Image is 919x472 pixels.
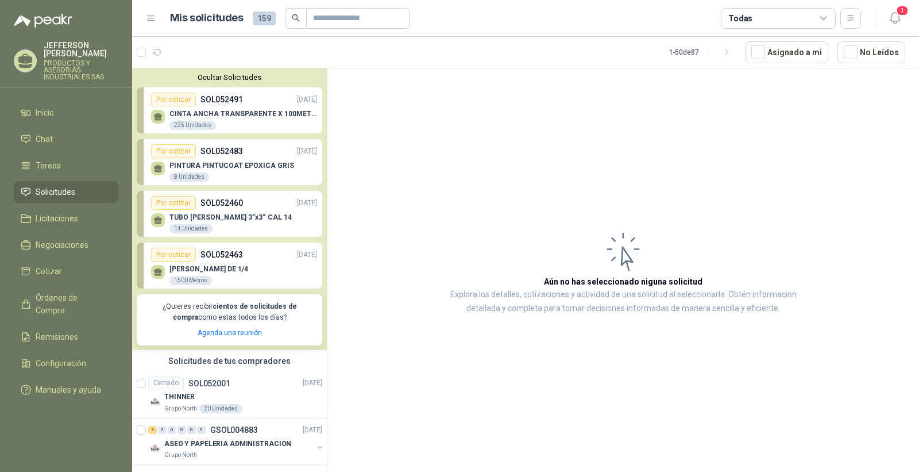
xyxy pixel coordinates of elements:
img: Company Logo [148,395,162,409]
p: [DATE] [303,424,322,435]
div: 8 Unidades [169,172,209,182]
p: [DATE] [297,94,317,105]
a: Por cotizarSOL052463[DATE] [PERSON_NAME] DE 1/41500 Metros [137,243,322,289]
a: Cotizar [14,260,118,282]
div: Solicitudes de tus compradores [132,350,327,372]
p: SOL052491 [200,93,243,106]
a: Por cotizarSOL052460[DATE] TUBO [PERSON_NAME] 3”x3“ CAL 1414 Unidades [137,191,322,237]
a: Licitaciones [14,208,118,229]
p: Explora los detalles, cotizaciones y actividad de una solicitud al seleccionarla. Obtén informaci... [442,288,804,316]
a: Negociaciones [14,234,118,256]
a: Tareas [14,155,118,176]
div: Ocultar SolicitudesPor cotizarSOL052491[DATE] CINTA ANCHA TRANSPARENTE X 100METROS225 UnidadesPor... [132,68,327,350]
a: CerradoSOL052001[DATE] Company LogoTHINNERGrupo North20 Unidades [132,372,327,419]
img: Logo peakr [14,14,72,28]
span: Solicitudes [36,186,75,198]
p: SOL052463 [200,248,243,261]
button: Ocultar Solicitudes [137,73,322,82]
button: 1 [885,8,905,29]
div: 2 [148,426,157,434]
a: Solicitudes [14,181,118,203]
a: Inicio [14,102,118,124]
a: Remisiones [14,326,118,348]
span: Chat [36,133,53,145]
p: SOL052001 [188,379,230,387]
div: Cerrado [148,377,184,390]
span: Cotizar [36,265,62,278]
span: Negociaciones [36,239,88,251]
a: Agenda una reunión [198,329,262,337]
span: Inicio [36,106,54,119]
span: Tareas [36,159,61,172]
span: Remisiones [36,331,78,343]
div: 1 - 50 de 87 [669,43,736,62]
p: [DATE] [297,146,317,157]
p: Grupo North [164,451,197,460]
div: Por cotizar [151,248,196,262]
span: Licitaciones [36,212,78,225]
div: Por cotizar [151,196,196,210]
div: 20 Unidades [199,404,242,413]
a: Manuales y ayuda [14,379,118,401]
p: PINTURA PINTUCOAT EPOXICA GRIS [169,162,294,170]
p: ASEO Y PAPELERIA ADMINISTRACION [164,438,291,449]
button: No Leídos [837,41,905,63]
p: THINNER [164,392,195,402]
span: Órdenes de Compra [36,291,107,317]
div: 0 [177,426,186,434]
p: SOL052483 [200,145,243,158]
div: Por cotizar [151,93,196,106]
a: Por cotizarSOL052483[DATE] PINTURA PINTUCOAT EPOXICA GRIS8 Unidades [137,139,322,185]
a: Configuración [14,352,118,374]
div: 0 [187,426,196,434]
p: [PERSON_NAME] DE 1/4 [169,265,248,273]
button: Asignado a mi [745,41,828,63]
p: Grupo North [164,404,197,413]
div: Por cotizar [151,144,196,158]
p: GSOL004883 [210,426,258,434]
p: [DATE] [303,378,322,389]
p: TUBO [PERSON_NAME] 3”x3“ CAL 14 [169,213,292,221]
p: [DATE] [297,198,317,209]
p: CINTA ANCHA TRANSPARENTE X 100METROS [169,110,317,118]
h3: Aún no has seleccionado niguna solicitud [544,275,702,288]
div: 0 [168,426,176,434]
span: 1 [896,5,909,16]
img: Company Logo [148,442,162,455]
p: [DATE] [297,250,317,260]
div: 0 [197,426,206,434]
span: Manuales y ayuda [36,383,101,396]
a: Por cotizarSOL052491[DATE] CINTA ANCHA TRANSPARENTE X 100METROS225 Unidades [137,87,322,133]
a: 2 0 0 0 0 0 GSOL004883[DATE] Company LogoASEO Y PAPELERIA ADMINISTRACIONGrupo North [148,423,325,460]
span: search [292,14,300,22]
div: 1500 Metros [169,276,212,285]
p: ¿Quieres recibir como estas todos los días? [144,301,315,323]
a: Órdenes de Compra [14,287,118,321]
div: 225 Unidades [169,121,216,130]
p: SOL052460 [200,197,243,209]
div: 0 [158,426,167,434]
p: PRODUCTOS Y ASESORIAS INDUSTRIALES SAS [44,60,118,80]
div: Todas [728,12,752,25]
div: 14 Unidades [169,224,213,233]
span: 159 [253,11,276,25]
b: cientos de solicitudes de compra [173,302,297,321]
p: JEFFERSON [PERSON_NAME] [44,41,118,57]
h1: Mis solicitudes [170,10,244,26]
span: Configuración [36,357,86,370]
a: Chat [14,128,118,150]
